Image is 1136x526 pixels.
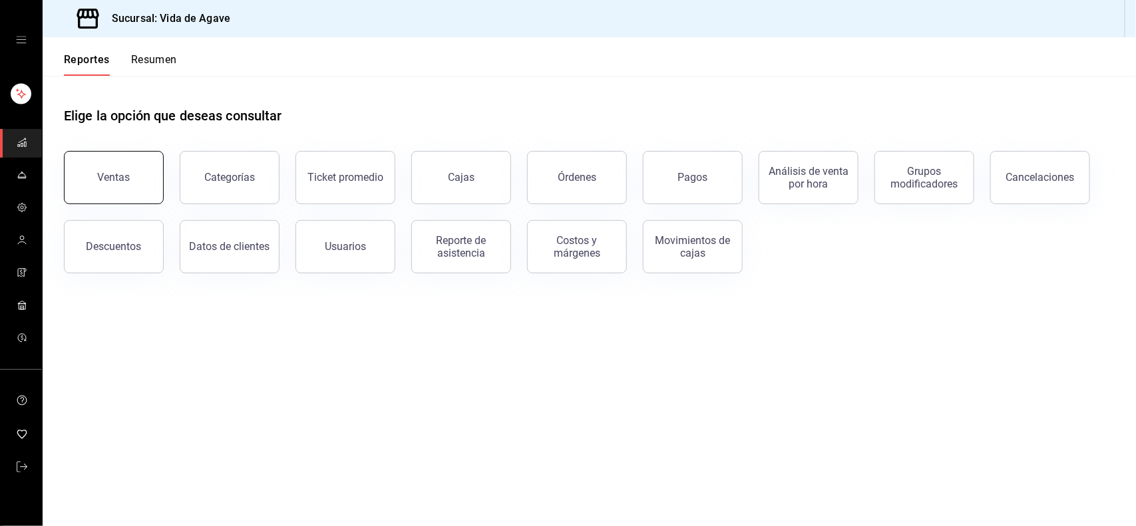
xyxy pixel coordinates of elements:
h1: Elige la opción que deseas consultar [64,106,282,126]
button: Usuarios [295,220,395,273]
div: Descuentos [87,240,142,253]
button: Reportes [64,53,110,76]
button: Costos y márgenes [527,220,627,273]
div: Cancelaciones [1006,171,1075,184]
button: Categorías [180,151,280,204]
button: Datos de clientes [180,220,280,273]
div: Análisis de venta por hora [767,165,850,190]
div: Órdenes [558,171,596,184]
div: Costos y márgenes [536,234,618,259]
button: Cajas [411,151,511,204]
div: Ventas [98,171,130,184]
div: Cajas [448,171,474,184]
div: Ticket promedio [307,171,383,184]
button: Cancelaciones [990,151,1090,204]
div: Reporte de asistencia [420,234,502,259]
button: Reporte de asistencia [411,220,511,273]
div: Movimientos de cajas [652,234,734,259]
div: Usuarios [325,240,366,253]
div: Grupos modificadores [883,165,966,190]
div: navigation tabs [64,53,177,76]
button: open drawer [16,35,27,45]
button: Análisis de venta por hora [759,151,858,204]
button: Descuentos [64,220,164,273]
div: Datos de clientes [190,240,270,253]
button: Órdenes [527,151,627,204]
button: Ticket promedio [295,151,395,204]
button: Grupos modificadores [874,151,974,204]
div: Categorías [204,171,255,184]
button: Ventas [64,151,164,204]
button: Pagos [643,151,743,204]
h3: Sucursal: Vida de Agave [101,11,230,27]
button: Resumen [131,53,177,76]
div: Pagos [678,171,708,184]
button: Movimientos de cajas [643,220,743,273]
